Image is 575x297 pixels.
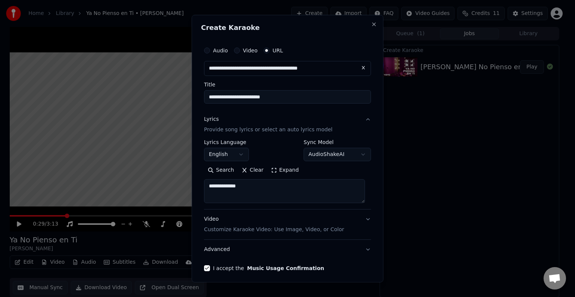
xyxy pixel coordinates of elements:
[204,126,332,134] p: Provide song lyrics or select an auto lyrics model
[204,116,219,123] div: Lyrics
[204,215,344,233] div: Video
[204,82,371,87] label: Title
[204,240,371,259] button: Advanced
[304,140,371,145] label: Sync Model
[238,164,267,176] button: Clear
[204,209,371,239] button: VideoCustomize Karaoke Video: Use Image, Video, or Color
[204,226,344,233] p: Customize Karaoke Video: Use Image, Video, or Color
[247,266,324,271] button: I accept the
[267,164,302,176] button: Expand
[204,140,249,145] label: Lyrics Language
[273,48,283,53] label: URL
[204,140,371,209] div: LyricsProvide song lyrics or select an auto lyrics model
[204,110,371,140] button: LyricsProvide song lyrics or select an auto lyrics model
[213,48,228,53] label: Audio
[201,24,374,31] h2: Create Karaoke
[213,266,324,271] label: I accept the
[243,48,258,53] label: Video
[204,164,238,176] button: Search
